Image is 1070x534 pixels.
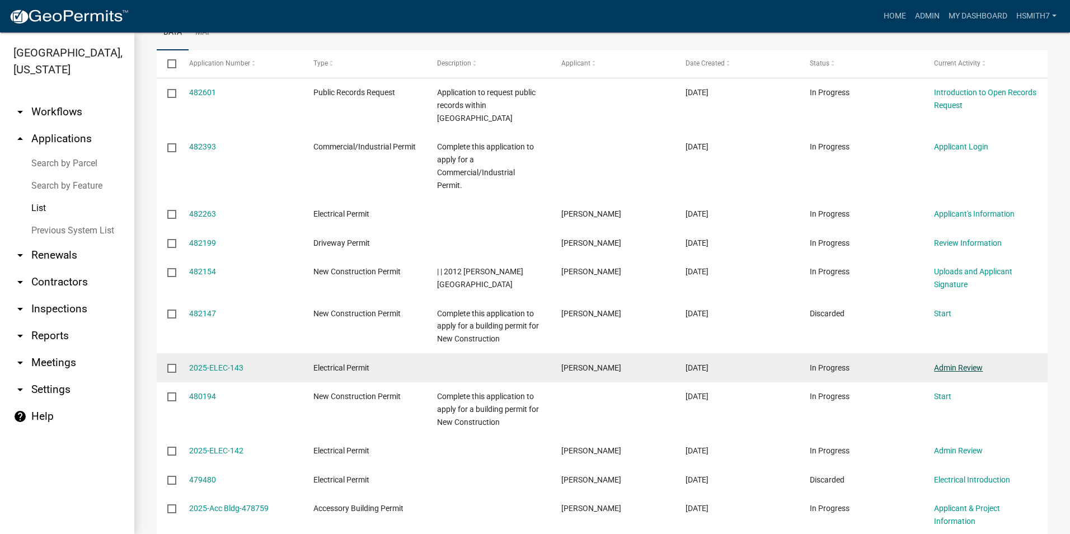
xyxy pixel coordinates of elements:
datatable-header-cell: Description [426,50,551,77]
a: 479480 [189,475,216,484]
span: 09/22/2025 [686,238,708,247]
span: 09/22/2025 [686,309,708,318]
a: Admin [911,6,944,27]
span: 09/22/2025 [686,363,708,372]
span: Accessory Building Permit [313,504,403,513]
i: arrow_drop_down [13,383,27,396]
a: Admin Review [934,363,983,372]
a: Start [934,309,951,318]
datatable-header-cell: Select [157,50,178,77]
span: In Progress [810,363,850,372]
i: arrow_drop_down [13,356,27,369]
a: My Dashboard [944,6,1012,27]
a: 482147 [189,309,216,318]
span: Electrical Permit [313,363,369,372]
a: hsmith7 [1012,6,1061,27]
span: Application to request public records within Talbot County [437,88,536,123]
span: In Progress [810,142,850,151]
a: 2025-Acc Bldg-478759 [189,504,269,513]
datatable-header-cell: Date Created [675,50,799,77]
a: Applicant Login [934,142,988,151]
span: 09/18/2025 [686,392,708,401]
i: arrow_drop_down [13,275,27,289]
span: Commercial/Industrial Permit [313,142,416,151]
a: Uploads and Applicant Signature [934,267,1012,289]
span: Arthur J Culpepper [561,238,621,247]
span: Conrad Davis [561,363,621,372]
span: Current Activity [934,59,980,67]
a: Admin Review [934,446,983,455]
span: Date Created [686,59,725,67]
span: Application Number [189,59,250,67]
span: 09/16/2025 [686,475,708,484]
span: In Progress [810,504,850,513]
span: New Construction Permit [313,267,401,276]
span: 09/22/2025 [686,209,708,218]
span: Public Records Request [313,88,395,97]
span: Julia Mathis [561,209,621,218]
span: 09/22/2025 [686,267,708,276]
span: Applicant [561,59,590,67]
span: Discarded [810,309,844,318]
span: Electrical Permit [313,209,369,218]
a: 2025-ELEC-142 [189,446,243,455]
span: In Progress [810,238,850,247]
a: 482154 [189,267,216,276]
span: Hynekia Smith [561,309,621,318]
a: Map [189,15,219,51]
span: 09/16/2025 [686,446,708,455]
span: Hynekia Smith [561,475,621,484]
span: Electrical Permit [313,446,369,455]
a: Introduction to Open Records Request [934,88,1036,110]
a: 482601 [189,88,216,97]
datatable-header-cell: Status [799,50,923,77]
a: Data [157,15,189,51]
a: Applicant & Project Information [934,504,1000,526]
a: 480194 [189,392,216,401]
span: In Progress [810,267,850,276]
span: 09/22/2025 [686,142,708,151]
a: 482393 [189,142,216,151]
span: Christine Crawford [561,504,621,513]
a: Electrical Introduction [934,475,1010,484]
i: arrow_drop_down [13,249,27,262]
span: In Progress [810,446,850,455]
a: Home [879,6,911,27]
span: Status [810,59,829,67]
datatable-header-cell: Type [302,50,426,77]
span: | | 2012 Spivey Village Dr [437,267,523,289]
a: 482199 [189,238,216,247]
datatable-header-cell: Applicant [551,50,675,77]
a: Review Information [934,238,1002,247]
i: arrow_drop_up [13,132,27,146]
datatable-header-cell: Application Number [178,50,302,77]
datatable-header-cell: Current Activity [923,50,1048,77]
a: Start [934,392,951,401]
span: Complete this application to apply for a building permit for New Construction [437,392,539,427]
span: Description [437,59,471,67]
span: 09/23/2025 [686,88,708,97]
a: 2025-ELEC-143 [189,363,243,372]
span: Complete this application to apply for a building permit for New Construction [437,309,539,344]
span: Benjamin Conrad Lecomte [561,446,621,455]
span: 09/15/2025 [686,504,708,513]
i: arrow_drop_down [13,105,27,119]
span: In Progress [810,392,850,401]
span: In Progress [810,88,850,97]
span: Driveway Permit [313,238,370,247]
span: New Construction Permit [313,392,401,401]
span: Arthur J Culpepper [561,267,621,276]
span: Type [313,59,328,67]
a: 482263 [189,209,216,218]
span: Complete this application to apply for a Commercial/Industrial Permit. [437,142,534,189]
span: New Construction Permit [313,309,401,318]
i: help [13,410,27,423]
span: Electrical Permit [313,475,369,484]
i: arrow_drop_down [13,302,27,316]
a: Applicant's Information [934,209,1015,218]
span: In Progress [810,209,850,218]
i: arrow_drop_down [13,329,27,343]
span: Discarded [810,475,844,484]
